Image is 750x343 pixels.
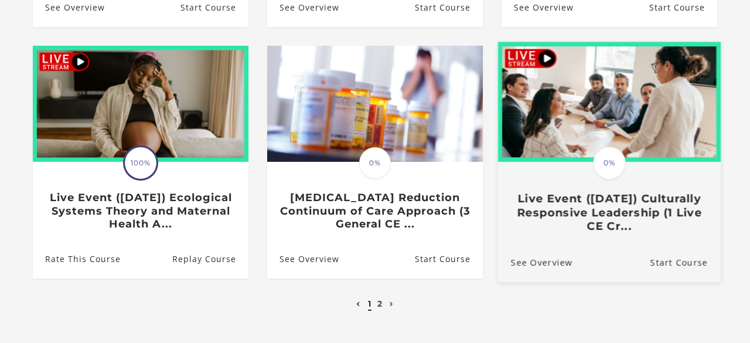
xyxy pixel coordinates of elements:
h3: Live Event ([DATE]) Culturally Responsive Leadership (1 Live CE Cr... [511,192,708,233]
a: Live Event (8/29/25) Culturally Responsive Leadership (1 Live CE Cr...: Resume Course [650,243,721,282]
a: 2 [377,298,383,309]
a: Live Event (8/29/25) Culturally Responsive Leadership (1 Live CE Cr...: See Overview [498,243,572,282]
span: 0% [359,147,391,179]
h3: Live Event ([DATE]) Ecological Systems Theory and Maternal Health A... [45,191,236,231]
a: 1 [368,298,371,309]
a: Live Event (8/8/25) Ecological Systems Theory and Maternal Health A...: Rate This Course [33,240,121,278]
a: Next page [387,298,397,309]
h3: [MEDICAL_DATA] Reduction Continuum of Care Approach (3 General CE ... [279,191,470,231]
a: Opioid-Overdose Reduction Continuum of Care Approach (3 General CE ...: Resume Course [415,240,483,278]
span: 100% [125,147,156,179]
a: Opioid-Overdose Reduction Continuum of Care Approach (3 General CE ...: See Overview [267,240,339,278]
span: 0% [593,147,626,179]
a: Live Event (8/8/25) Ecological Systems Theory and Maternal Health A...: Resume Course [172,240,248,278]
